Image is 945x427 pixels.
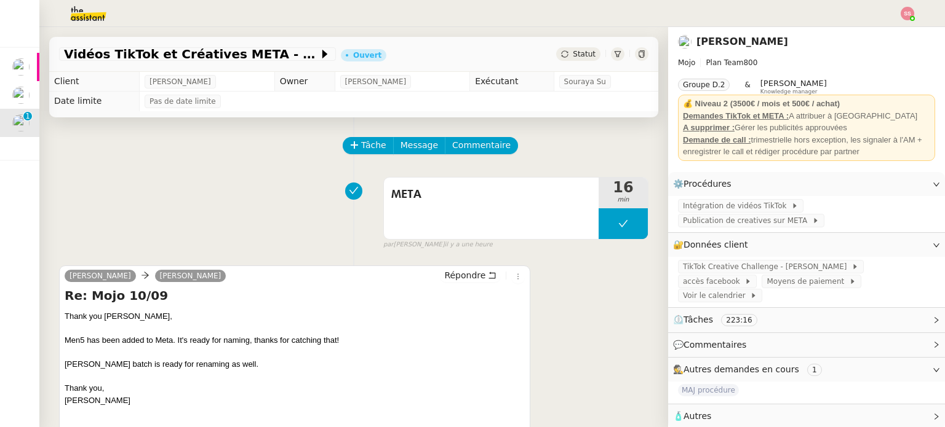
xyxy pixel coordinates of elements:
nz-badge-sup: 1 [23,112,32,120]
span: Vidéos TikTok et Créatives META - septembre 2025 [64,48,319,60]
div: 🔐Données client [668,233,945,257]
div: Gérer les publicités approuvées [683,122,930,134]
h4: Re: Mojo 10/09 [65,287,525,304]
span: ⏲️ [673,315,767,324]
img: svg [901,7,914,20]
span: TikTok Creative Challenge - [PERSON_NAME] [683,261,851,273]
span: Répondre [444,269,485,281]
strong: 💰 Niveau 2 (3500€ / mois et 500€ / achat) [683,99,840,108]
span: 💬 [673,340,752,350]
span: il y a une heure [445,240,493,250]
td: Client [49,72,139,92]
span: Commentaire [452,138,511,152]
span: [PERSON_NAME] [760,79,827,88]
td: Date limite [49,92,139,111]
img: users%2FCk7ZD5ubFNWivK6gJdIkoi2SB5d2%2Favatar%2F3f84dbb7-4157-4842-a987-fca65a8b7a9a [678,35,692,49]
div: trimestrielle hors exception, les signaler à l'AM + enregistrer le call et rédiger procédure par ... [683,134,930,158]
a: [PERSON_NAME] [696,36,788,47]
u: Demandes TikTok et META : [683,111,789,120]
div: 💬Commentaires [668,333,945,357]
span: Publication de creatives sur META [683,214,812,227]
span: Plan Team [706,58,743,67]
span: 🧴 [673,411,711,421]
span: ⚙️ [673,177,737,191]
span: Intégration de vidéos TikTok [683,200,791,212]
nz-tag: 223:16 [721,314,757,326]
span: Knowledge manager [760,88,818,95]
div: Ouvert [353,52,381,59]
button: Commentaire [445,137,518,154]
span: [PERSON_NAME] [150,76,211,88]
span: MAJ procédure [678,384,739,396]
span: Tâches [684,315,713,324]
img: users%2FCk7ZD5ubFNWivK6gJdIkoi2SB5d2%2Favatar%2F3f84dbb7-4157-4842-a987-fca65a8b7a9a [12,114,30,131]
div: ⏲️Tâches 223:16 [668,308,945,332]
span: min [599,195,648,205]
p: 1 [25,112,30,123]
u: A supprimer : [683,123,735,132]
span: 🕵️ [673,364,827,374]
span: Autres [684,411,711,421]
div: A attribuer à [GEOGRAPHIC_DATA] [683,110,930,122]
div: Thank you [PERSON_NAME], Men5 has been added to Meta. It's ready for naming, thanks for catching ... [65,310,525,406]
img: users%2FAXgjBsdPtrYuxuZvIJjRexEdqnq2%2Favatar%2F1599931753966.jpeg [12,58,30,76]
span: Tâche [361,138,386,152]
span: META [391,186,591,204]
span: Moyens de paiement [767,275,848,288]
span: Données client [684,240,748,249]
span: Statut [573,50,596,58]
button: Répondre [440,268,501,282]
span: Voir le calendrier [683,289,750,302]
span: 16 [599,180,648,195]
td: Exécutant [470,72,554,92]
app-user-label: Knowledge manager [760,79,827,95]
span: Commentaires [684,340,746,350]
span: 800 [743,58,757,67]
span: Souraya Su [564,76,606,88]
u: Demande de call : [683,135,751,144]
span: Autres demandes en cours [684,364,799,374]
td: Owner [274,72,335,92]
div: 🕵️Autres demandes en cours 1 [668,358,945,382]
a: [PERSON_NAME] [65,270,136,281]
nz-tag: 1 [807,364,822,376]
div: [PERSON_NAME] [65,394,525,407]
span: [PERSON_NAME] [160,272,221,280]
span: par [383,240,394,250]
span: & [744,79,750,95]
button: Message [393,137,445,154]
small: [PERSON_NAME] [383,240,493,250]
span: [PERSON_NAME] [345,76,407,88]
button: Tâche [343,137,394,154]
span: 🔐 [673,238,753,252]
nz-tag: Groupe D.2 [678,79,730,91]
img: users%2FSoHiyPZ6lTh48rkksBJmVXB4Fxh1%2Favatar%2F784cdfc3-6442-45b8-8ed3-42f1cc9271a4 [12,87,30,104]
span: Procédures [684,179,732,189]
span: Message [401,138,438,152]
span: Pas de date limite [150,95,216,108]
span: Mojo [678,58,695,67]
span: accès facebook [683,275,744,288]
div: ⚙️Procédures [668,172,945,196]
